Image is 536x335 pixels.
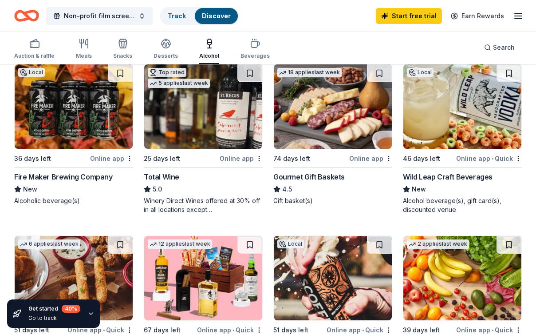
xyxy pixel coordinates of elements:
button: TrackDiscover [160,7,239,25]
a: Image for Fire Maker Brewing CompanyLocal36 days leftOnline appFire Maker Brewing CompanyNewAlcoh... [14,64,133,205]
button: Meals [76,35,92,64]
span: New [23,184,37,195]
div: 40 % [62,305,80,313]
a: Image for Total WineTop rated5 applieslast week25 days leftOnline appTotal Wine5.0Winery Direct W... [144,64,263,214]
div: Alcohol beverage(s), gift card(s), discounted venue [403,196,522,214]
div: Alcoholic beverage(s) [14,196,133,205]
div: Online app [220,153,263,164]
div: Auction & raffle [14,52,55,60]
button: Auction & raffle [14,35,55,64]
div: 36 days left [14,153,51,164]
button: Desserts [154,35,178,64]
div: Meals [76,52,92,60]
img: Image for Gourmet Gift Baskets [274,64,392,149]
span: 4.5 [282,184,292,195]
button: Alcohol [199,35,219,64]
a: Start free trial [376,8,442,24]
div: 18 applies last week [277,68,342,77]
div: Total Wine [144,171,179,182]
div: Local [18,68,45,77]
span: • [492,155,493,162]
img: Image for The BroBasket [144,236,262,320]
div: 12 applies last week [148,239,212,249]
div: Online app [90,153,133,164]
a: Image for Gourmet Gift Baskets18 applieslast week74 days leftOnline appGourmet Gift Baskets4.5Gif... [273,64,392,205]
button: Snacks [113,35,132,64]
span: New [412,184,426,195]
a: Home [14,5,39,26]
img: Image for Total Wine [144,64,262,149]
div: 74 days left [273,153,310,164]
span: Search [493,42,515,53]
div: Online app Quick [456,153,522,164]
span: • [362,327,364,334]
a: Track [168,12,186,20]
span: 5.0 [153,184,162,195]
img: Image for Wild Leap Craft Beverages [403,64,521,149]
div: 25 days left [144,153,180,164]
div: Fire Maker Brewing Company [14,171,113,182]
img: Image for Lidl [403,236,521,320]
div: Gift basket(s) [273,196,392,205]
span: • [233,327,234,334]
div: Snacks [113,52,132,60]
div: Get started [28,305,80,313]
div: Beverages [240,52,270,60]
button: Non-profit film screenings fundraiser [46,7,153,25]
div: Gourmet Gift Baskets [273,171,345,182]
div: Alcohol [199,52,219,60]
div: Top rated [148,68,186,77]
div: 5 applies last week [148,79,210,88]
div: Go to track [28,315,80,322]
div: Winery Direct Wines offered at 30% off in all locations except [GEOGRAPHIC_DATA], [GEOGRAPHIC_DAT... [144,196,263,214]
img: Image for Old Chicago Pizza & Taproom [15,236,133,320]
button: Beverages [240,35,270,64]
div: Wild Leap Craft Beverages [403,171,493,182]
a: Discover [202,12,231,20]
img: Image for Scofflaw Brewing [274,236,392,320]
div: 46 days left [403,153,440,164]
span: • [492,327,493,334]
div: Local [407,68,434,77]
div: Local [277,239,304,248]
img: Image for Fire Maker Brewing Company [15,64,133,149]
a: Image for Wild Leap Craft BeveragesLocal46 days leftOnline app•QuickWild Leap Craft BeveragesNewA... [403,64,522,214]
div: 6 applies last week [18,239,80,249]
a: Earn Rewards [445,8,509,24]
button: Search [477,39,522,56]
span: Non-profit film screenings fundraiser [64,11,135,21]
div: 2 applies last week [407,239,469,249]
div: Desserts [154,52,178,60]
div: Online app [349,153,392,164]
